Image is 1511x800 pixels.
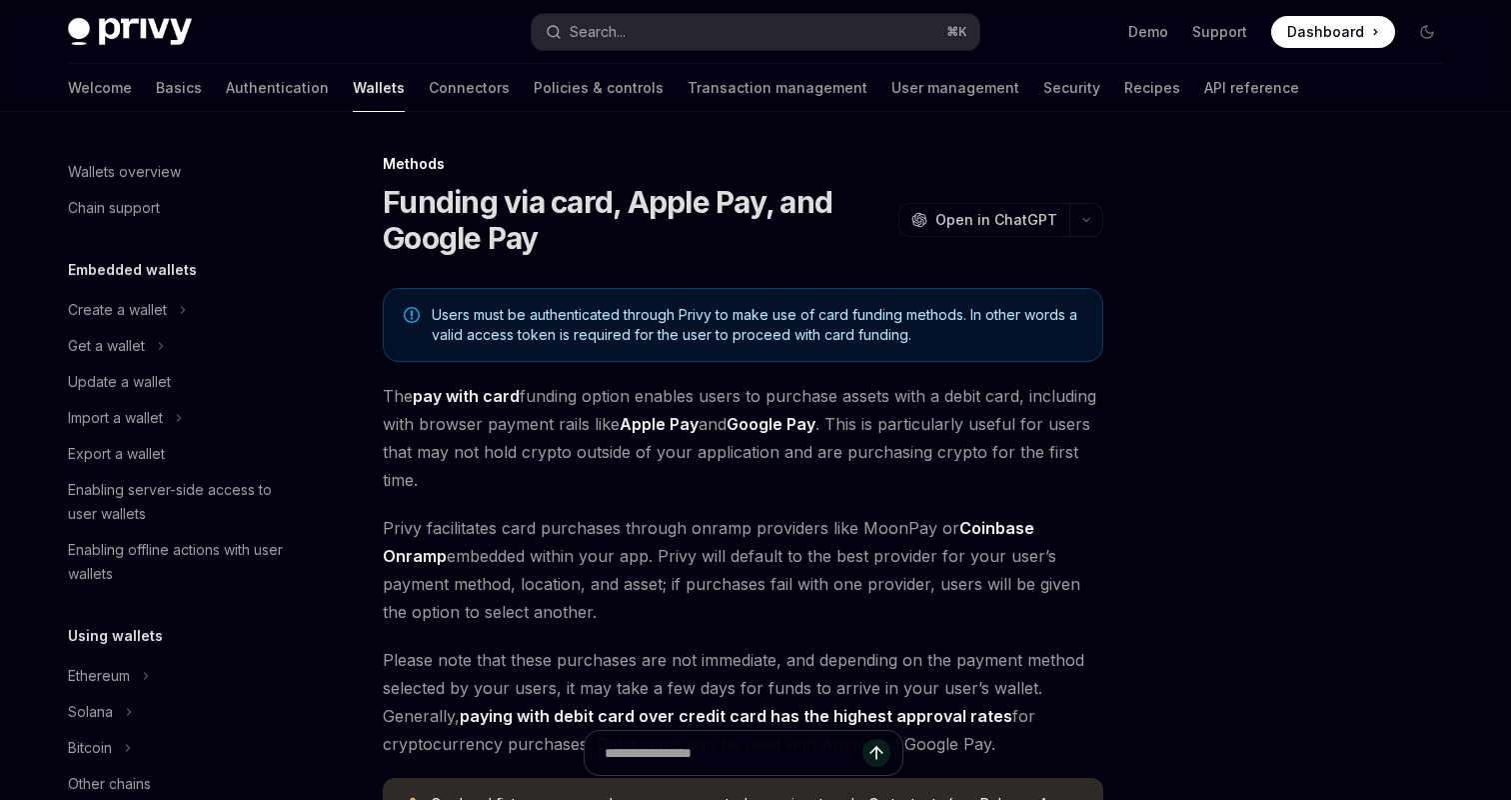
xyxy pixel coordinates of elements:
[68,700,113,724] div: Solana
[1204,64,1299,112] a: API reference
[383,514,1103,626] span: Privy facilitates card purchases through onramp providers like MoonPay or embedded within your ap...
[532,14,979,50] button: Search...⌘K
[68,334,145,358] div: Get a wallet
[688,64,867,112] a: Transaction management
[52,472,308,532] a: Enabling server-side access to user wallets
[52,532,308,592] a: Enabling offline actions with user wallets
[1411,16,1443,48] button: Toggle dark mode
[1043,64,1100,112] a: Security
[68,64,132,112] a: Welcome
[727,414,815,434] strong: Google Pay
[935,210,1057,230] span: Open in ChatGPT
[946,24,967,40] span: ⌘ K
[1287,22,1364,42] span: Dashboard
[353,64,405,112] a: Wallets
[68,736,112,760] div: Bitcoin
[68,442,165,466] div: Export a wallet
[570,20,626,44] div: Search...
[620,414,699,434] strong: Apple Pay
[862,739,890,767] button: Send message
[429,64,510,112] a: Connectors
[68,538,296,586] div: Enabling offline actions with user wallets
[460,706,1012,726] strong: paying with debit card over credit card has the highest approval rates
[1192,22,1247,42] a: Support
[1128,22,1168,42] a: Demo
[891,64,1019,112] a: User management
[898,203,1069,237] button: Open in ChatGPT
[68,258,197,282] h5: Embedded wallets
[1124,64,1180,112] a: Recipes
[68,18,192,46] img: dark logo
[383,646,1103,758] span: Please note that these purchases are not immediate, and depending on the payment method selected ...
[383,154,1103,174] div: Methods
[404,307,420,323] svg: Note
[52,190,308,226] a: Chain support
[156,64,202,112] a: Basics
[68,298,167,322] div: Create a wallet
[68,664,130,688] div: Ethereum
[432,305,1082,345] span: Users must be authenticated through Privy to make use of card funding methods. In other words a v...
[68,478,296,526] div: Enabling server-side access to user wallets
[226,64,329,112] a: Authentication
[413,386,520,406] strong: pay with card
[534,64,664,112] a: Policies & controls
[68,370,171,394] div: Update a wallet
[68,406,163,430] div: Import a wallet
[52,154,308,190] a: Wallets overview
[1271,16,1395,48] a: Dashboard
[68,772,151,796] div: Other chains
[68,196,160,220] div: Chain support
[68,160,181,184] div: Wallets overview
[68,624,163,648] h5: Using wallets
[383,382,1103,494] span: The funding option enables users to purchase assets with a debit card, including with browser pay...
[52,436,308,472] a: Export a wallet
[383,184,890,256] h1: Funding via card, Apple Pay, and Google Pay
[52,364,308,400] a: Update a wallet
